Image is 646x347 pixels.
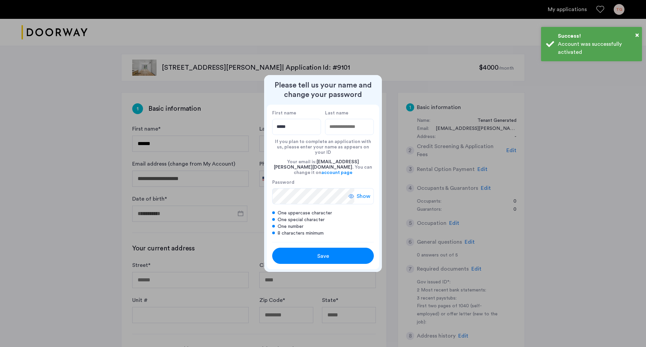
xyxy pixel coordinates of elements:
[272,110,321,116] label: First name
[558,40,637,56] div: Account was successfully activated
[272,230,374,237] div: 8 characters minimum
[558,32,637,40] div: Success!
[272,135,374,155] div: If you plan to complete an application with us, please enter your name as appears on your ID
[357,192,370,200] span: Show
[321,170,352,175] a: account page
[317,252,329,260] span: Save
[267,80,379,99] h2: Please tell us your name and change your password
[272,179,354,185] label: Password
[272,248,374,264] button: button
[274,160,359,170] span: [EMAIL_ADDRESS][PERSON_NAME][DOMAIN_NAME]
[635,30,639,40] button: Close
[272,210,374,216] div: One uppercase character
[325,110,374,116] label: Last name
[635,32,639,38] span: ×
[272,216,374,223] div: One special character
[272,223,374,230] div: One number
[272,155,374,179] div: Your email is: . You can change it on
